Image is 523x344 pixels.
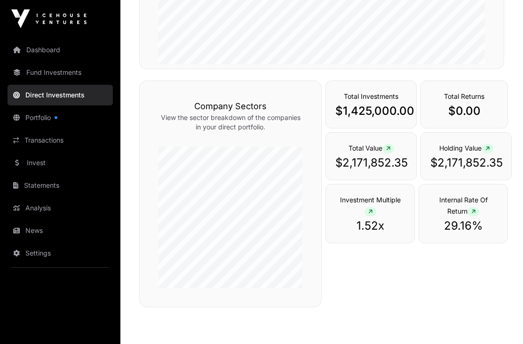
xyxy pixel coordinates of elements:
[8,130,113,151] a: Transactions
[439,144,493,152] span: Holding Value
[8,62,113,83] a: Fund Investments
[8,85,113,105] a: Direct Investments
[158,100,302,113] h3: Company Sectors
[428,218,498,233] p: 29.16%
[8,107,113,128] a: Portfolio
[344,92,398,100] span: Total Investments
[430,155,502,170] p: $2,171,852.35
[8,40,113,60] a: Dashboard
[439,196,488,215] span: Internal Rate Of Return
[8,175,113,196] a: Statements
[158,113,302,132] p: View the sector breakdown of the companies in your direct portfolio.
[430,104,498,119] p: $0.00
[8,243,113,264] a: Settings
[335,155,407,170] p: $2,171,852.35
[444,92,484,100] span: Total Returns
[8,220,113,241] a: News
[8,198,113,218] a: Analysis
[335,218,405,233] p: 1.52x
[8,152,113,173] a: Invest
[340,196,401,215] span: Investment Multiple
[476,299,523,344] iframe: Chat Widget
[349,144,394,152] span: Total Value
[11,9,87,28] img: Icehouse Ventures Logo
[335,104,407,119] p: $1,425,000.00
